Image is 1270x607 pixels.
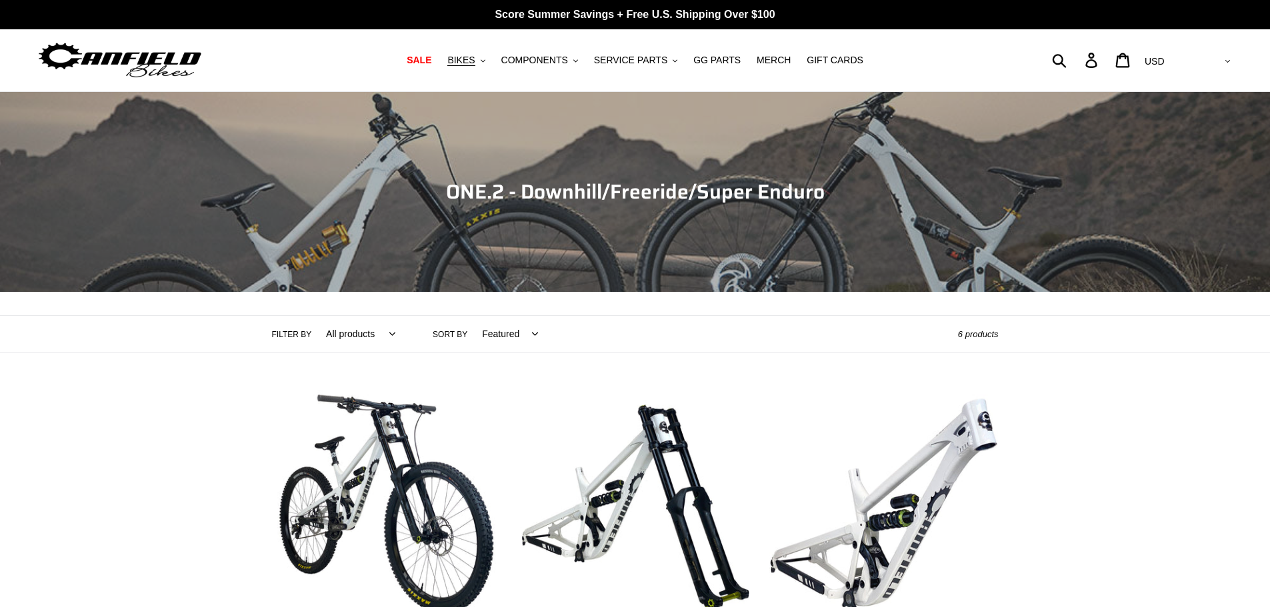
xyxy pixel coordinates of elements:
[272,328,312,340] label: Filter by
[37,39,203,81] img: Canfield Bikes
[446,176,825,207] span: ONE.2 - Downhill/Freeride/Super Enduro
[407,55,431,66] span: SALE
[501,55,568,66] span: COMPONENTS
[807,55,863,66] span: GIFT CARDS
[447,55,475,66] span: BIKES
[800,51,870,69] a: GIFT CARDS
[587,51,684,69] button: SERVICE PARTS
[594,55,667,66] span: SERVICE PARTS
[441,51,491,69] button: BIKES
[400,51,438,69] a: SALE
[750,51,797,69] a: MERCH
[1059,45,1093,75] input: Search
[687,51,747,69] a: GG PARTS
[958,329,999,339] span: 6 products
[757,55,791,66] span: MERCH
[495,51,585,69] button: COMPONENTS
[433,328,467,340] label: Sort by
[693,55,741,66] span: GG PARTS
